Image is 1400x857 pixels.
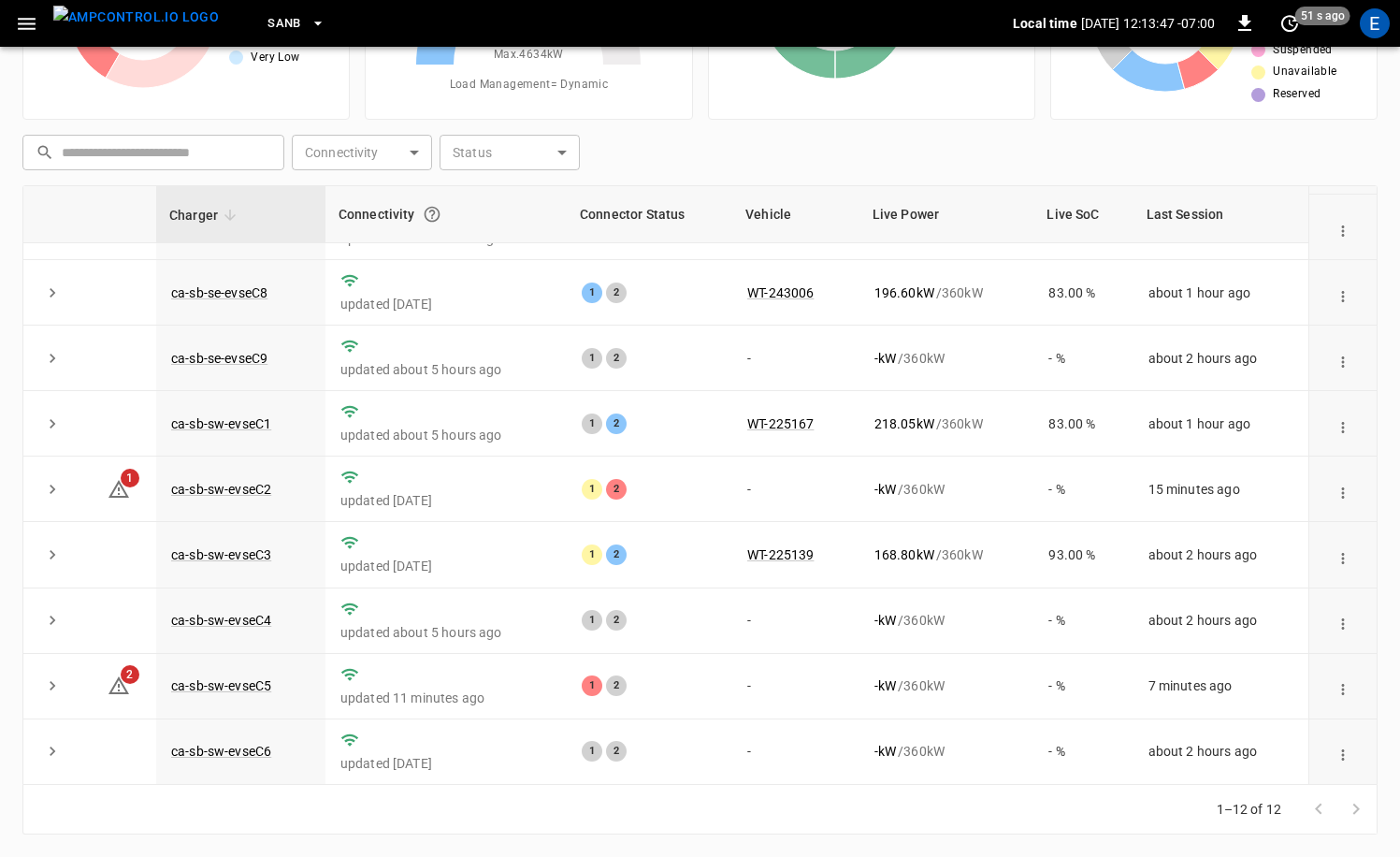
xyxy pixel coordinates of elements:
div: / 360 kW [874,480,1019,499]
p: 218.05 kW [874,414,934,433]
button: SanB [260,6,333,42]
div: 2 [606,414,627,434]
div: action cell options [1330,218,1356,237]
p: updated [DATE] [340,295,552,313]
p: - kW [874,676,896,695]
button: expand row [38,606,66,634]
div: action cell options [1330,611,1356,630]
div: profile-icon [1360,8,1390,38]
img: ampcontrol.io logo [53,6,219,29]
td: - % [1033,719,1133,785]
th: Vehicle [732,186,859,243]
td: about 2 hours ago [1133,326,1308,391]
td: - % [1033,654,1133,719]
a: ca-sb-sw-evseC6 [171,744,271,759]
div: 1 [582,414,602,434]
p: Local time [1013,14,1077,33]
div: action cell options [1330,545,1356,564]
span: 2 [121,665,139,684]
p: - kW [874,742,896,761]
button: set refresh interval [1275,8,1305,38]
td: - % [1033,588,1133,654]
a: ca-sb-sw-evseC4 [171,613,271,628]
a: WT-243006 [747,285,814,300]
div: / 360 kW [874,349,1019,368]
div: 1 [582,348,602,369]
td: about 2 hours ago [1133,522,1308,588]
div: / 360 kW [874,611,1019,630]
p: [DATE] 12:13:47 -07:00 [1081,14,1215,33]
span: Very Low [251,49,299,67]
div: action cell options [1330,480,1356,499]
a: WT-225167 [747,416,814,431]
p: updated about 5 hours ago [340,623,552,642]
a: ca-sb-sw-evseC3 [171,547,271,562]
a: ca-sb-sw-evseC5 [171,678,271,693]
div: 2 [606,283,627,303]
div: 1 [582,479,602,500]
th: Live SoC [1033,186,1133,243]
span: 51 s ago [1295,7,1350,25]
div: 2 [606,545,627,565]
p: 196.60 kW [874,283,934,302]
p: updated [DATE] [340,557,552,575]
p: - kW [874,349,896,368]
p: updated 11 minutes ago [340,689,552,707]
td: - [732,457,859,522]
td: - [732,654,859,719]
span: 1 [121,469,139,487]
div: / 360 kW [874,414,1019,433]
button: expand row [38,344,66,372]
p: - kW [874,611,896,630]
p: - kW [874,480,896,499]
div: 2 [606,348,627,369]
a: ca-sb-se-evseC8 [171,285,267,300]
td: - [732,719,859,785]
span: Reserved [1273,85,1321,104]
a: 2 [108,677,130,692]
td: 15 minutes ago [1133,457,1308,522]
p: updated [DATE] [340,491,552,510]
div: 2 [606,741,627,762]
a: WT-225139 [747,547,814,562]
p: updated about 5 hours ago [340,426,552,444]
div: 1 [582,741,602,762]
div: / 360 kW [874,545,1019,564]
span: Unavailable [1273,63,1336,81]
div: / 360 kW [874,742,1019,761]
div: 2 [606,479,627,500]
span: Suspended [1273,41,1333,60]
td: about 1 hour ago [1133,260,1308,326]
button: expand row [38,279,66,307]
th: Last Session [1133,186,1308,243]
span: Load Management = Dynamic [450,76,609,94]
div: / 360 kW [874,283,1019,302]
div: action cell options [1330,676,1356,695]
p: updated about 5 hours ago [340,360,552,379]
div: 2 [606,675,627,696]
td: - % [1033,326,1133,391]
div: 1 [582,545,602,565]
td: 7 minutes ago [1133,654,1308,719]
div: 2 [606,610,627,631]
div: action cell options [1330,283,1356,302]
p: 168.80 kW [874,545,934,564]
td: about 2 hours ago [1133,588,1308,654]
button: expand row [38,541,66,569]
td: 83.00 % [1033,391,1133,457]
a: ca-sb-se-evseC9 [171,351,267,366]
td: about 1 hour ago [1133,391,1308,457]
td: 93.00 % [1033,522,1133,588]
div: action cell options [1330,349,1356,368]
button: expand row [38,737,66,765]
a: ca-sb-sw-evseC1 [171,416,271,431]
button: expand row [38,672,66,700]
div: 1 [582,283,602,303]
td: - % [1033,457,1133,522]
th: Live Power [859,186,1034,243]
td: about 2 hours ago [1133,719,1308,785]
button: expand row [38,410,66,438]
th: Connector Status [567,186,732,243]
div: action cell options [1330,742,1356,761]
button: Connection between the charger and our software. [415,197,449,231]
